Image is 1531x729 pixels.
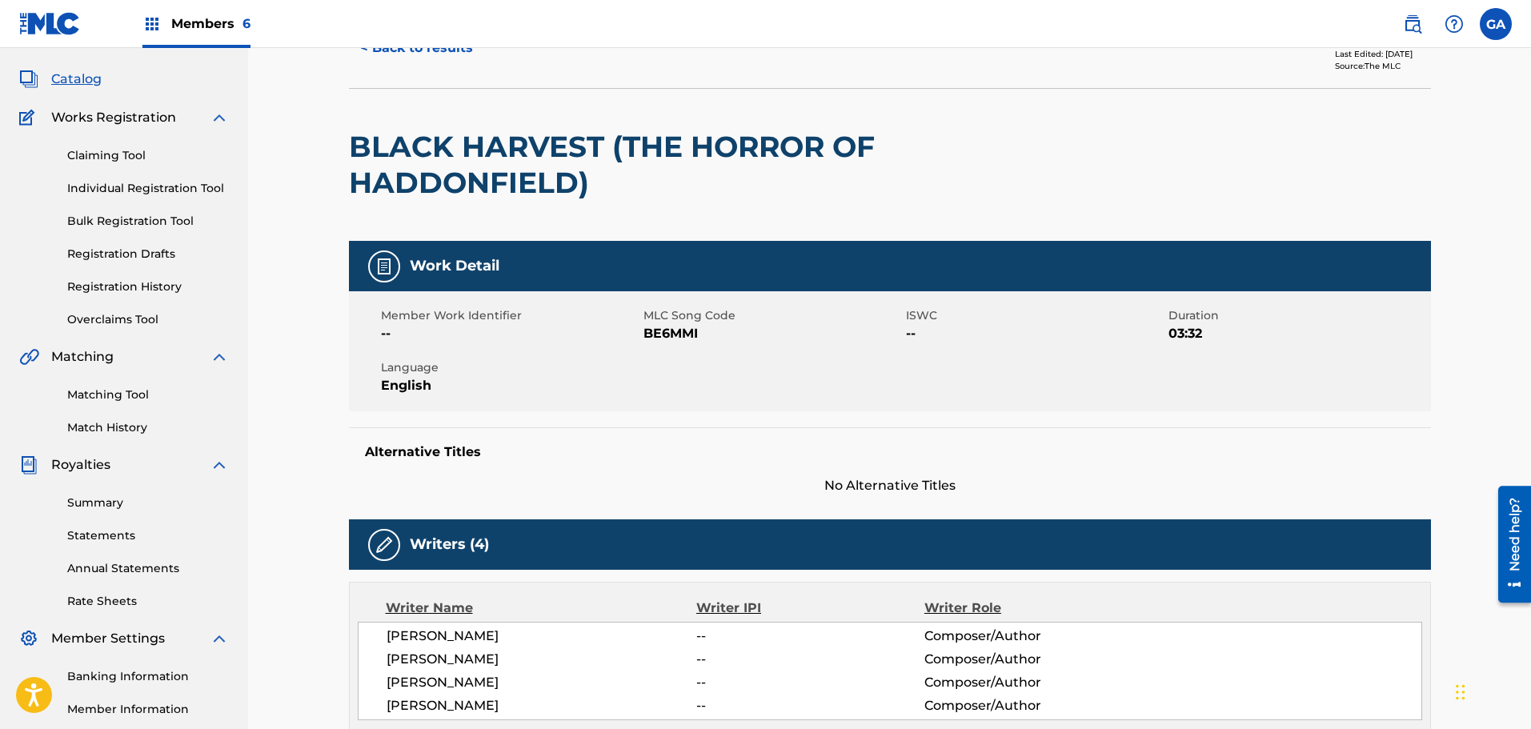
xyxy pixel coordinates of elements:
[387,696,697,715] span: [PERSON_NAME]
[67,701,229,718] a: Member Information
[906,324,1164,343] span: --
[67,527,229,544] a: Statements
[51,108,176,127] span: Works Registration
[19,455,38,475] img: Royalties
[19,12,81,35] img: MLC Logo
[210,629,229,648] img: expand
[210,455,229,475] img: expand
[210,108,229,127] img: expand
[643,324,902,343] span: BE6MMI
[1438,8,1470,40] div: Help
[242,16,250,31] span: 6
[67,495,229,511] a: Summary
[1397,8,1429,40] a: Public Search
[696,627,924,646] span: --
[51,70,102,89] span: Catalog
[67,419,229,436] a: Match History
[51,629,165,648] span: Member Settings
[1451,652,1531,729] iframe: Chat Widget
[381,359,639,376] span: Language
[19,629,38,648] img: Member Settings
[1168,324,1427,343] span: 03:32
[210,347,229,367] img: expand
[696,673,924,692] span: --
[19,70,102,89] a: CatalogCatalog
[924,650,1132,669] span: Composer/Author
[67,560,229,577] a: Annual Statements
[171,14,250,33] span: Members
[51,347,114,367] span: Matching
[1456,668,1465,716] div: Drag
[1480,8,1512,40] div: User Menu
[381,307,639,324] span: Member Work Identifier
[1403,14,1422,34] img: search
[67,246,229,262] a: Registration Drafts
[410,257,499,275] h5: Work Detail
[410,535,489,554] h5: Writers (4)
[19,347,39,367] img: Matching
[924,599,1132,618] div: Writer Role
[375,257,394,276] img: Work Detail
[67,213,229,230] a: Bulk Registration Tool
[19,31,116,50] a: SummarySummary
[924,696,1132,715] span: Composer/Author
[349,476,1431,495] span: No Alternative Titles
[1486,479,1531,608] iframe: Resource Center
[643,307,902,324] span: MLC Song Code
[67,387,229,403] a: Matching Tool
[387,673,697,692] span: [PERSON_NAME]
[365,444,1415,460] h5: Alternative Titles
[349,28,484,68] button: < Back to results
[67,311,229,328] a: Overclaims Tool
[142,14,162,34] img: Top Rightsholders
[906,307,1164,324] span: ISWC
[924,673,1132,692] span: Composer/Author
[51,455,110,475] span: Royalties
[1335,48,1431,60] div: Last Edited: [DATE]
[67,668,229,685] a: Banking Information
[349,129,998,201] h2: BLACK HARVEST (THE HORROR OF HADDONFIELD)
[19,108,40,127] img: Works Registration
[696,696,924,715] span: --
[924,627,1132,646] span: Composer/Author
[1168,307,1427,324] span: Duration
[696,599,924,618] div: Writer IPI
[19,70,38,89] img: Catalog
[1445,14,1464,34] img: help
[1335,60,1431,72] div: Source: The MLC
[67,278,229,295] a: Registration History
[386,599,697,618] div: Writer Name
[387,650,697,669] span: [PERSON_NAME]
[375,535,394,555] img: Writers
[67,180,229,197] a: Individual Registration Tool
[381,376,639,395] span: English
[67,147,229,164] a: Claiming Tool
[67,593,229,610] a: Rate Sheets
[381,324,639,343] span: --
[696,650,924,669] span: --
[387,627,697,646] span: [PERSON_NAME]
